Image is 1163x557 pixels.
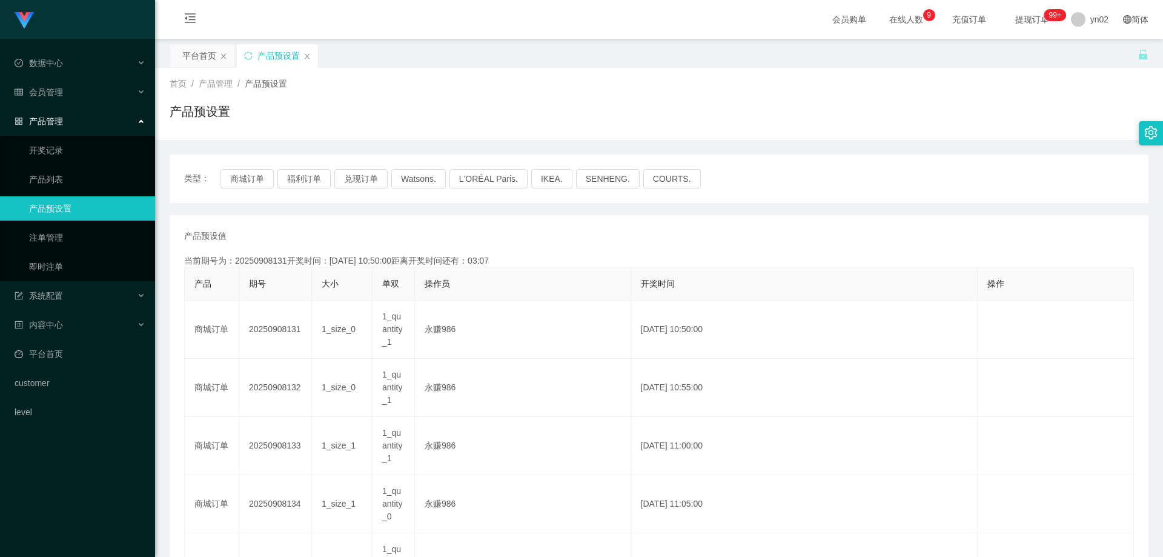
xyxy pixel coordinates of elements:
[199,79,233,88] span: 产品管理
[576,169,640,188] button: SENHENG.
[1123,15,1132,24] i: 图标: global
[883,15,929,24] span: 在线人数
[415,301,631,359] td: 永赚986
[15,342,145,366] a: 图标: dashboard平台首页
[449,169,528,188] button: L'ORÉAL Paris.
[29,225,145,250] a: 注单管理
[29,196,145,221] a: 产品预设置
[425,279,450,289] span: 操作员
[382,428,402,463] span: 1_quantity_1
[239,475,312,533] td: 20250908134
[220,169,274,188] button: 商城订单
[15,117,23,125] i: 图标: appstore-o
[29,167,145,192] a: 产品列表
[191,79,194,88] span: /
[631,475,978,533] td: [DATE] 11:05:00
[239,359,312,417] td: 20250908132
[415,359,631,417] td: 永赚986
[946,15,992,24] span: 充值订单
[923,9,935,21] sup: 9
[631,301,978,359] td: [DATE] 10:50:00
[15,12,34,29] img: logo.9652507e.png
[237,79,240,88] span: /
[239,301,312,359] td: 20250908131
[15,320,63,330] span: 内容中心
[15,291,63,301] span: 系统配置
[29,255,145,279] a: 即时注单
[641,279,675,289] span: 开奖时间
[277,169,331,188] button: 福利订单
[322,441,356,450] span: 1_size_1
[185,301,239,359] td: 商城订单
[382,279,399,289] span: 单双
[244,52,253,60] i: 图标: sync
[1144,126,1158,139] i: 图标: setting
[15,371,145,395] a: customer
[184,230,227,242] span: 产品预设值
[194,279,211,289] span: 产品
[220,53,227,60] i: 图标: close
[415,417,631,475] td: 永赚986
[184,169,220,188] span: 类型：
[15,88,23,96] i: 图标: table
[1009,15,1055,24] span: 提现订单
[531,169,572,188] button: IKEA.
[15,87,63,97] span: 会员管理
[257,44,300,67] div: 产品预设置
[15,400,145,424] a: level
[15,292,23,300] i: 图标: form
[382,370,402,405] span: 1_quantity_1
[631,417,978,475] td: [DATE] 11:00:00
[245,79,287,88] span: 产品预设置
[170,102,230,121] h1: 产品预设置
[15,116,63,126] span: 产品管理
[322,279,339,289] span: 大小
[182,44,216,67] div: 平台首页
[15,59,23,67] i: 图标: check-circle-o
[249,279,266,289] span: 期号
[987,279,1004,289] span: 操作
[322,382,356,392] span: 1_size_0
[643,169,701,188] button: COURTS.
[170,1,211,39] i: 图标: menu-fold
[185,475,239,533] td: 商城订单
[927,9,931,21] p: 9
[185,359,239,417] td: 商城订单
[239,417,312,475] td: 20250908133
[415,475,631,533] td: 永赚986
[15,321,23,329] i: 图标: profile
[382,312,402,347] span: 1_quantity_1
[185,417,239,475] td: 商城订单
[334,169,388,188] button: 兑现订单
[391,169,446,188] button: Watsons.
[303,53,311,60] i: 图标: close
[1138,49,1148,60] i: 图标: unlock
[15,58,63,68] span: 数据中心
[631,359,978,417] td: [DATE] 10:55:00
[170,79,187,88] span: 首页
[184,255,1134,267] div: 当前期号为：20250908131开奖时间：[DATE] 10:50:00距离开奖时间还有：03:07
[1044,9,1065,21] sup: 270
[29,138,145,162] a: 开奖记录
[382,486,402,521] span: 1_quantity_0
[322,324,356,334] span: 1_size_0
[322,499,356,509] span: 1_size_1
